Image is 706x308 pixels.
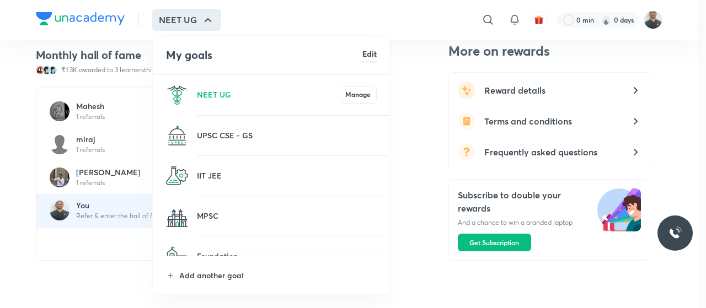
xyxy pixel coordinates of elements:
[179,269,377,281] p: Add another goal
[166,165,188,187] img: IIT JEE
[197,210,377,221] p: MPSC
[166,84,188,106] img: NEET UG
[166,245,188,267] img: Foundation
[166,205,188,227] img: MPSC
[362,48,377,60] h6: Edit
[166,47,362,63] h4: My goals
[197,89,340,100] p: NEET UG
[197,250,377,262] p: Foundation
[197,170,377,181] p: IIT JEE
[340,86,377,104] button: Manage
[166,125,188,147] img: UPSC CSE - GS
[197,129,377,141] p: UPSC CSE - GS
